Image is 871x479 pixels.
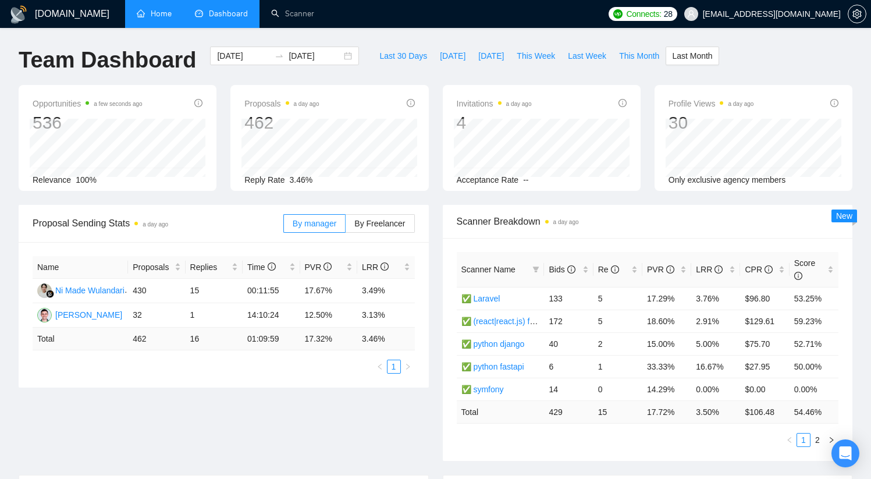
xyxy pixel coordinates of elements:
[76,175,97,184] span: 100%
[790,400,838,423] td: 54.46 %
[790,287,838,310] td: 53.25%
[461,317,557,326] a: ✅ (react|react.js) frontend
[790,355,838,378] td: 50.00%
[593,355,642,378] td: 1
[128,256,185,279] th: Proposals
[37,283,52,298] img: NM
[401,360,415,374] li: Next Page
[691,287,740,310] td: 3.76%
[794,272,802,280] span: info-circle
[647,265,674,274] span: PVR
[544,378,593,400] td: 14
[530,261,542,278] span: filter
[593,287,642,310] td: 5
[275,51,284,61] span: swap-right
[794,258,816,281] span: Score
[611,265,619,274] span: info-circle
[33,256,128,279] th: Name
[128,303,185,328] td: 32
[354,219,405,228] span: By Freelancer
[691,355,740,378] td: 16.67%
[407,99,415,107] span: info-circle
[672,49,712,62] span: Last Month
[828,437,835,443] span: right
[790,332,838,355] td: 52.71%
[642,287,691,310] td: 17.29%
[790,310,838,332] td: 59.23%
[362,262,389,272] span: LRR
[830,99,838,107] span: info-circle
[532,266,539,273] span: filter
[506,101,532,107] time: a day ago
[619,49,659,62] span: This Month
[244,97,319,111] span: Proposals
[457,97,532,111] span: Invitations
[275,51,284,61] span: to
[289,49,342,62] input: End date
[209,9,248,19] span: Dashboard
[790,378,838,400] td: 0.00%
[33,112,143,134] div: 536
[593,378,642,400] td: 0
[33,175,71,184] span: Relevance
[300,328,357,350] td: 17.32 %
[244,175,285,184] span: Reply Rate
[440,49,465,62] span: [DATE]
[128,279,185,303] td: 430
[323,262,332,271] span: info-circle
[461,362,524,371] a: ✅ python fastapi
[669,97,754,111] span: Profile Views
[740,355,789,378] td: $27.95
[186,279,243,303] td: 15
[244,112,319,134] div: 462
[740,400,789,423] td: $ 106.48
[294,101,319,107] time: a day ago
[598,265,619,274] span: Re
[186,303,243,328] td: 1
[824,433,838,447] button: right
[567,265,575,274] span: info-circle
[666,265,674,274] span: info-circle
[357,303,415,328] td: 3.13%
[811,434,824,446] a: 2
[745,265,772,274] span: CPR
[810,433,824,447] li: 2
[194,99,202,107] span: info-circle
[457,400,545,423] td: Total
[824,433,838,447] li: Next Page
[831,439,859,467] div: Open Intercom Messenger
[783,433,797,447] button: left
[381,262,389,271] span: info-circle
[404,363,411,370] span: right
[478,49,504,62] span: [DATE]
[55,284,125,297] div: Ni Made Wulandari
[271,9,314,19] a: searchScanner
[549,265,575,274] span: Bids
[544,310,593,332] td: 172
[613,9,623,19] img: upwork-logo.png
[401,360,415,374] button: right
[33,97,143,111] span: Opportunities
[472,47,510,65] button: [DATE]
[696,265,723,274] span: LRR
[691,310,740,332] td: 2.91%
[243,328,300,350] td: 01:09:59
[373,47,433,65] button: Last 30 Days
[642,355,691,378] td: 33.33%
[626,8,661,20] span: Connects:
[457,175,519,184] span: Acceptance Rate
[217,49,270,62] input: Start date
[740,287,789,310] td: $96.80
[740,378,789,400] td: $0.00
[561,47,613,65] button: Last Week
[461,265,516,274] span: Scanner Name
[243,303,300,328] td: 14:10:24
[379,49,427,62] span: Last 30 Days
[544,287,593,310] td: 133
[186,328,243,350] td: 16
[186,256,243,279] th: Replies
[55,308,122,321] div: [PERSON_NAME]
[128,328,185,350] td: 462
[687,10,695,18] span: user
[433,47,472,65] button: [DATE]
